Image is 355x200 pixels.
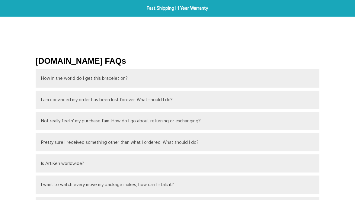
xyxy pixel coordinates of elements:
[36,133,319,151] button: Pretty sure I received something other than what I ordered. What should I do?
[36,112,319,130] button: Not really feelin’ my purchase fam. How do I go about returning or exchanging?
[110,5,245,12] span: Fast Shipping | 1 Year Warranty
[36,56,319,66] h2: [DOMAIN_NAME] FAQs
[36,91,319,109] button: I am convinced my order has been lost forever. What should I do?
[36,176,319,194] button: I want to watch every move my package makes, how can I stalk it?
[36,154,319,173] button: Is ArtiKen worldwide?
[36,69,319,87] button: How in the world do I get this bracelet on?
